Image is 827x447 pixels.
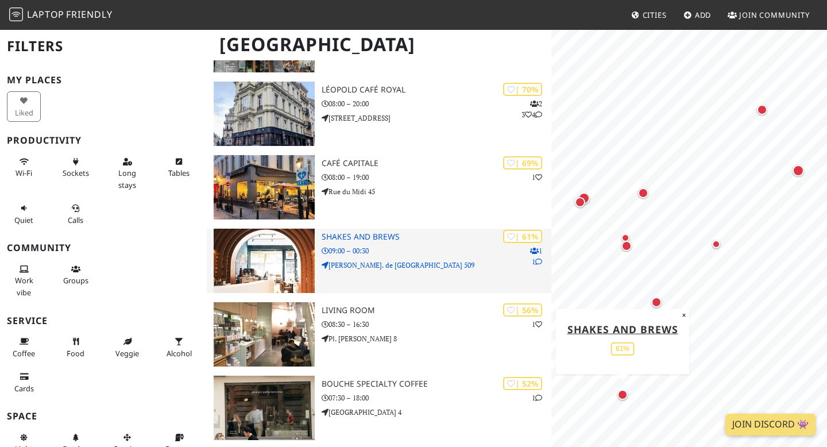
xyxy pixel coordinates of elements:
[16,168,32,178] span: Stable Wi-Fi
[7,135,200,146] h3: Productivity
[322,392,551,403] p: 07:30 – 18:00
[695,10,712,20] span: Add
[59,260,92,290] button: Groups
[115,348,139,359] span: Veggie
[66,8,112,21] span: Friendly
[322,260,551,271] p: [PERSON_NAME]. de [GEOGRAPHIC_DATA] 509
[214,82,315,146] img: Léopold Café Royal
[67,348,84,359] span: Food
[214,302,315,367] img: Living Room
[7,199,41,229] button: Quiet
[322,113,551,124] p: [STREET_ADDRESS]
[755,102,770,117] div: Map marker
[63,168,89,178] span: Power sockets
[503,83,542,96] div: | 70%
[207,302,551,367] a: Living Room | 56% 1 Living Room 08:30 – 16:30 Pl. [PERSON_NAME] 8
[567,322,678,336] a: Shakes and Brews
[168,168,190,178] span: Work-friendly tables
[7,242,200,253] h3: Community
[530,245,542,267] p: 1 1
[7,260,41,302] button: Work vibe
[322,232,551,242] h3: Shakes and Brews
[532,392,542,403] p: 1
[503,156,542,169] div: | 69%
[110,332,144,363] button: Veggie
[322,306,551,315] h3: Living Room
[14,215,33,225] span: Quiet
[322,186,551,197] p: Rue du Midi 45
[118,168,136,190] span: Long stays
[59,332,92,363] button: Food
[9,5,113,25] a: LaptopFriendly LaptopFriendly
[611,342,634,355] div: 61%
[14,383,34,394] span: Credit cards
[68,215,83,225] span: Video/audio calls
[110,152,144,194] button: Long stays
[207,376,551,440] a: BOUCHE Specialty Coffee | 52% 1 BOUCHE Specialty Coffee 07:30 – 18:00 [GEOGRAPHIC_DATA] 4
[619,231,632,245] div: Map marker
[7,29,200,64] h2: Filters
[207,82,551,146] a: Léopold Café Royal | 70% 234 Léopold Café Royal 08:00 – 20:00 [STREET_ADDRESS]
[739,10,810,20] span: Join Community
[322,407,551,418] p: [GEOGRAPHIC_DATA] 4
[503,230,542,243] div: | 61%
[521,98,542,120] p: 2 3 4
[322,319,551,330] p: 08:30 – 16:30
[322,172,551,183] p: 08:00 – 19:00
[322,85,551,95] h3: Léopold Café Royal
[643,10,667,20] span: Cities
[63,275,88,286] span: Group tables
[576,190,592,206] div: Map marker
[7,411,200,422] h3: Space
[573,195,588,210] div: Map marker
[27,8,64,21] span: Laptop
[709,237,723,251] div: Map marker
[615,387,630,402] div: Map marker
[214,155,315,219] img: Café Capitale
[7,367,41,398] button: Cards
[322,159,551,168] h3: Café Capitale
[322,98,551,109] p: 08:00 – 20:00
[503,303,542,317] div: | 56%
[162,152,196,183] button: Tables
[322,245,551,256] p: 09:00 – 00:30
[723,5,814,25] a: Join Community
[532,319,542,330] p: 1
[322,379,551,389] h3: BOUCHE Specialty Coffee
[7,315,200,326] h3: Service
[627,5,671,25] a: Cities
[679,5,716,25] a: Add
[162,332,196,363] button: Alcohol
[59,152,92,183] button: Sockets
[13,348,35,359] span: Coffee
[214,376,315,440] img: BOUCHE Specialty Coffee
[7,75,200,86] h3: My Places
[9,7,23,21] img: LaptopFriendly
[167,348,192,359] span: Alcohol
[7,152,41,183] button: Wi-Fi
[678,309,689,321] button: Close popup
[649,295,664,310] div: Map marker
[207,155,551,219] a: Café Capitale | 69% 1 Café Capitale 08:00 – 19:00 Rue du Midi 45
[207,229,551,293] a: Shakes and Brews | 61% 11 Shakes and Brews 09:00 – 00:30 [PERSON_NAME]. de [GEOGRAPHIC_DATA] 509
[619,238,634,253] div: Map marker
[214,229,315,293] img: Shakes and Brews
[15,275,33,297] span: People working
[636,186,651,201] div: Map marker
[322,333,551,344] p: Pl. [PERSON_NAME] 8
[59,199,92,229] button: Calls
[210,29,549,60] h1: [GEOGRAPHIC_DATA]
[503,377,542,390] div: | 52%
[790,163,806,179] div: Map marker
[532,172,542,183] p: 1
[7,332,41,363] button: Coffee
